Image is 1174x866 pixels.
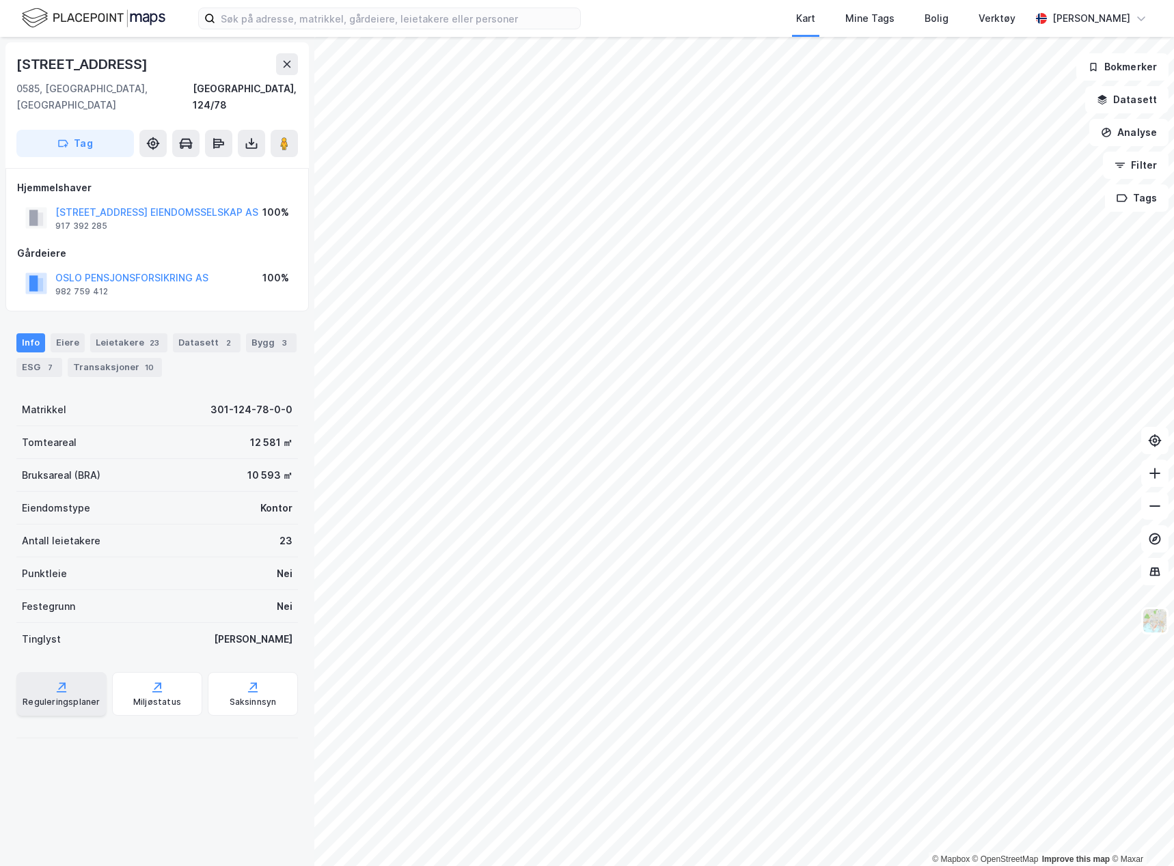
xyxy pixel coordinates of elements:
div: 982 759 412 [55,286,108,297]
button: Datasett [1085,86,1169,113]
div: Eiendomstype [22,500,90,516]
a: Mapbox [932,854,970,864]
div: Datasett [173,333,241,352]
div: 7 [43,361,57,374]
div: Kontor [260,500,292,516]
button: Tag [16,130,134,157]
div: Matrikkel [22,402,66,418]
div: Festegrunn [22,598,75,615]
div: 3 [277,336,291,350]
div: 0585, [GEOGRAPHIC_DATA], [GEOGRAPHIC_DATA] [16,81,193,113]
div: 2 [221,336,235,350]
div: Tomteareal [22,434,77,451]
img: logo.f888ab2527a4732fd821a326f86c7f29.svg [22,6,165,30]
div: ESG [16,358,62,377]
div: 10 [142,361,156,374]
div: Kontrollprogram for chat [1106,800,1174,866]
div: 100% [262,204,289,221]
iframe: Chat Widget [1106,800,1174,866]
div: [PERSON_NAME] [214,631,292,647]
img: Z [1142,608,1168,634]
div: Bygg [246,333,297,352]
div: 100% [262,270,289,286]
input: Søk på adresse, matrikkel, gårdeiere, leietakere eller personer [215,8,580,29]
button: Tags [1105,184,1169,212]
div: Eiere [51,333,85,352]
div: Antall leietakere [22,533,100,549]
button: Analyse [1089,119,1169,146]
div: Verktøy [979,10,1015,27]
div: Reguleringsplaner [23,697,100,708]
button: Filter [1103,152,1169,179]
div: Punktleie [22,565,67,582]
div: Nei [277,598,292,615]
div: 23 [279,533,292,549]
div: 12 581 ㎡ [250,434,292,451]
div: Mine Tags [845,10,895,27]
div: Bruksareal (BRA) [22,467,100,484]
div: 10 593 ㎡ [247,467,292,484]
div: 917 392 285 [55,221,107,232]
div: Saksinnsyn [230,697,277,708]
div: Leietakere [90,333,167,352]
div: Transaksjoner [68,358,162,377]
div: 301-124-78-0-0 [210,402,292,418]
div: Bolig [925,10,948,27]
div: [PERSON_NAME] [1052,10,1130,27]
a: Improve this map [1042,854,1110,864]
div: Tinglyst [22,631,61,647]
div: 23 [147,336,162,350]
div: Miljøstatus [133,697,181,708]
button: Bokmerker [1076,53,1169,81]
div: Nei [277,565,292,582]
a: OpenStreetMap [972,854,1039,864]
div: [GEOGRAPHIC_DATA], 124/78 [193,81,298,113]
div: Info [16,333,45,352]
div: Kart [796,10,815,27]
div: Gårdeiere [17,245,297,262]
div: [STREET_ADDRESS] [16,53,150,75]
div: Hjemmelshaver [17,180,297,196]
